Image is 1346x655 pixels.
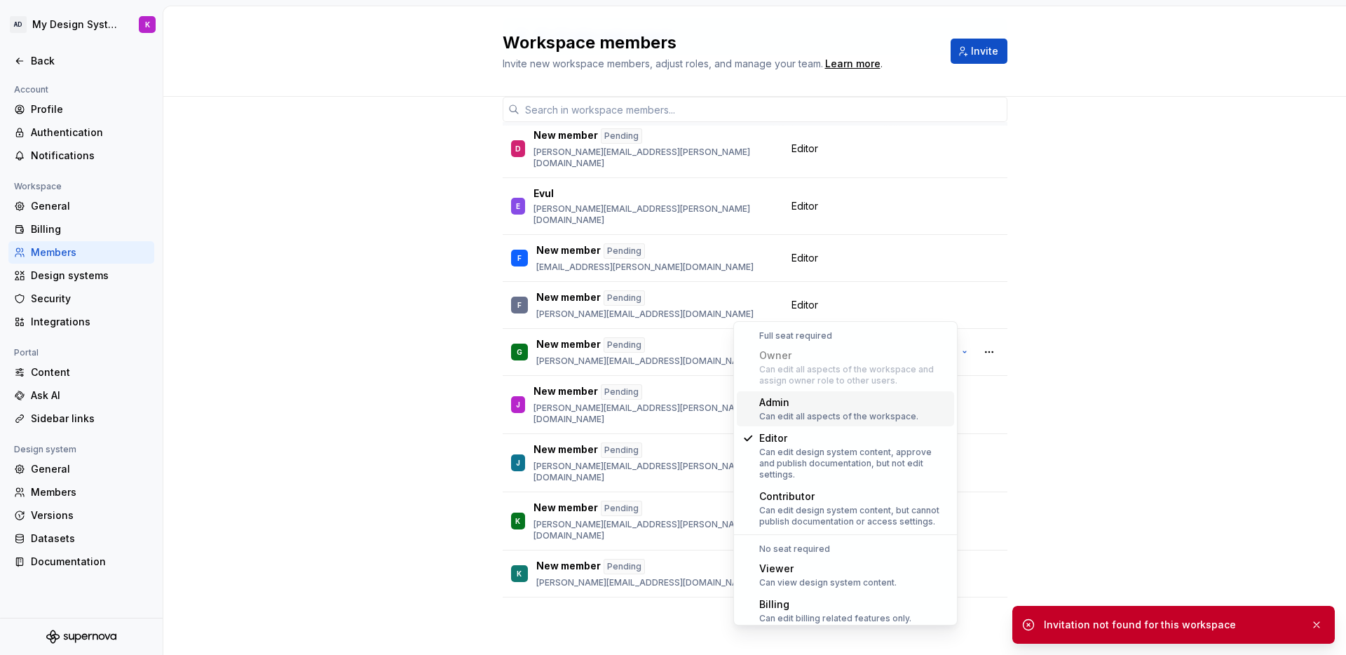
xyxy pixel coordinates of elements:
a: Members [8,481,154,504]
div: Admin [759,396,918,410]
div: Versions [31,508,149,522]
p: New member [536,559,601,574]
a: Documentation [8,551,154,573]
div: Pending [601,128,642,144]
div: General [31,462,149,476]
div: Can edit billing related features only. [759,613,911,624]
div: Documentation [31,555,149,569]
div: Can edit all aspects of the workspace and assign owner role to other users. [759,364,949,386]
p: [PERSON_NAME][EMAIL_ADDRESS][DOMAIN_NAME] [536,356,754,367]
a: Sidebar links [8,407,154,430]
a: Profile [8,98,154,121]
div: Can edit all aspects of the workspace. [759,411,918,422]
div: Editor [759,431,949,445]
a: Design systems [8,264,154,287]
div: Back [31,54,149,68]
a: Back [8,50,154,72]
a: Integrations [8,311,154,333]
a: Ask AI [8,384,154,407]
div: Pending [604,290,645,306]
a: Billing [8,218,154,241]
div: Suggestions [734,322,957,625]
div: Portal [8,344,44,361]
div: Can view design system content. [759,577,897,588]
span: Editor [791,298,818,312]
div: Can edit design system content, but cannot publish documentation or access settings. [759,505,949,527]
div: Account [8,81,54,98]
div: Pending [601,443,642,458]
h2: Workspace members [503,32,934,54]
div: Pending [604,243,645,259]
svg: Supernova Logo [46,630,116,644]
a: General [8,195,154,217]
div: F [517,251,522,265]
div: My Design System [32,18,122,32]
div: AD [10,16,27,33]
p: [PERSON_NAME][EMAIL_ADDRESS][DOMAIN_NAME] [536,577,754,588]
p: [PERSON_NAME][EMAIL_ADDRESS][PERSON_NAME][DOMAIN_NAME] [533,461,775,483]
p: Evul [533,187,554,201]
a: Authentication [8,121,154,144]
div: Billing [31,222,149,236]
span: Editor [791,251,818,265]
span: Invite [971,44,998,58]
div: K [145,19,150,30]
p: [PERSON_NAME][EMAIL_ADDRESS][PERSON_NAME][DOMAIN_NAME] [533,147,775,169]
div: No seat required [737,543,954,555]
span: Editor [791,142,818,156]
div: Notifications [31,149,149,163]
div: Ask AI [31,389,149,403]
span: . [823,59,883,69]
p: [PERSON_NAME][EMAIL_ADDRESS][PERSON_NAME][DOMAIN_NAME] [533,519,775,541]
div: G [517,345,522,359]
button: Invite [951,39,1007,64]
span: Editor [791,199,818,213]
div: Pending [601,384,642,400]
div: Datasets [31,532,149,546]
div: D [515,142,521,156]
div: E [516,199,520,213]
div: Can edit design system content, approve and publish documentation, but not edit settings. [759,447,949,480]
a: Notifications [8,144,154,167]
div: General [31,199,149,213]
p: New member [533,128,598,144]
div: Authentication [31,126,149,140]
div: Viewer [759,562,897,576]
div: Sidebar links [31,412,149,426]
p: New member [533,443,598,458]
div: Billing [759,597,911,612]
div: Security [31,292,149,306]
div: Design systems [31,269,149,283]
div: Design system [8,441,82,458]
p: New member [536,243,601,259]
span: Invite new workspace members, adjust roles, and manage your team. [503,58,823,69]
p: [PERSON_NAME][EMAIL_ADDRESS][DOMAIN_NAME] [536,309,754,320]
div: F [517,298,522,312]
a: Versions [8,504,154,527]
div: Content [31,365,149,379]
a: Learn more [825,57,881,71]
div: Pending [604,337,645,353]
a: General [8,458,154,480]
p: [PERSON_NAME][EMAIL_ADDRESS][PERSON_NAME][DOMAIN_NAME] [533,403,775,425]
div: Full seat required [737,330,954,342]
a: Content [8,361,154,384]
div: Owner [759,349,949,363]
div: J [516,398,520,412]
div: Profile [31,102,149,116]
p: New member [536,290,601,306]
p: [EMAIL_ADDRESS][PERSON_NAME][DOMAIN_NAME] [536,262,754,273]
div: Members [31,485,149,499]
div: Contributor [759,489,949,504]
div: Integrations [31,315,149,329]
div: Members [31,245,149,259]
div: Pending [604,559,645,574]
input: Search in workspace members... [519,97,1007,122]
a: Members [8,241,154,264]
p: New member [536,337,601,353]
button: ADMy Design SystemK [3,9,160,40]
a: Security [8,288,154,310]
a: Datasets [8,527,154,550]
div: K [515,514,520,528]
